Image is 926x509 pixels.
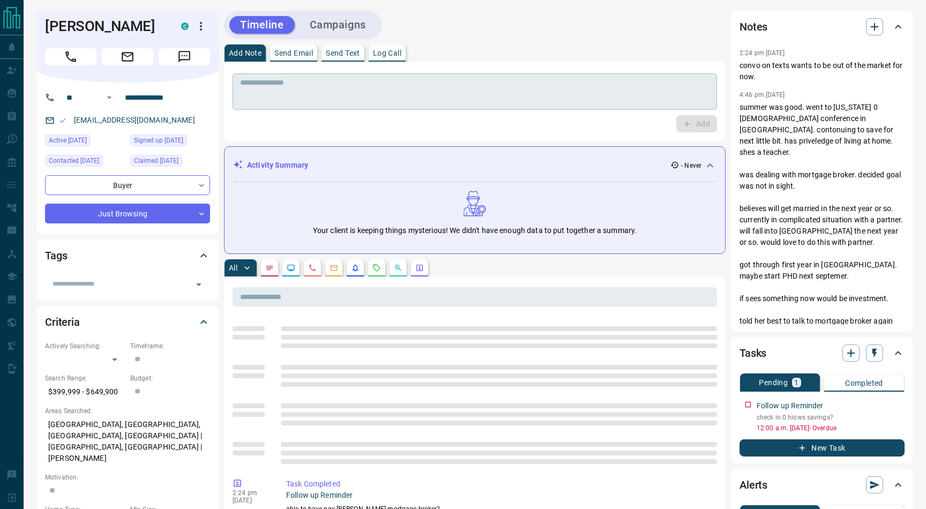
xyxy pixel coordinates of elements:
[299,16,377,34] button: Campaigns
[45,155,125,170] div: Fri Feb 09 2024
[415,264,424,272] svg: Agent Actions
[740,14,905,40] div: Notes
[102,48,153,65] span: Email
[45,373,125,383] p: Search Range:
[330,264,338,272] svg: Emails
[308,264,317,272] svg: Calls
[372,264,381,272] svg: Requests
[229,49,262,57] p: Add Note
[229,264,237,272] p: All
[45,48,96,65] span: Call
[45,313,80,331] h2: Criteria
[45,247,67,264] h2: Tags
[45,243,210,268] div: Tags
[45,341,125,351] p: Actively Searching:
[740,18,767,35] h2: Notes
[49,135,87,146] span: Active [DATE]
[134,135,183,146] span: Signed up [DATE]
[45,383,125,401] p: $399,999 - $649,900
[45,416,210,467] p: [GEOGRAPHIC_DATA], [GEOGRAPHIC_DATA], [GEOGRAPHIC_DATA], [GEOGRAPHIC_DATA] | [GEOGRAPHIC_DATA], [...
[286,490,713,501] p: Follow up Reminder
[134,155,178,166] span: Claimed [DATE]
[233,489,270,497] p: 2:24 pm
[740,102,905,349] p: summer was good. went to [US_STATE] 0 [DEMOGRAPHIC_DATA] conference in [GEOGRAPHIC_DATA]. contonu...
[233,497,270,504] p: [DATE]
[286,478,713,490] p: Task Completed
[45,134,125,149] div: Fri Jan 19 2024
[740,340,905,366] div: Tasks
[45,406,210,416] p: Areas Searched:
[130,155,210,170] div: Sun Apr 09 2023
[740,345,766,362] h2: Tasks
[740,476,767,493] h2: Alerts
[757,400,823,411] p: Follow up Reminder
[233,155,716,175] div: Activity Summary- Never
[45,175,210,195] div: Buyer
[351,264,360,272] svg: Listing Alerts
[274,49,313,57] p: Send Email
[49,155,99,166] span: Contacted [DATE]
[45,309,210,335] div: Criteria
[373,49,401,57] p: Log Call
[740,60,905,83] p: convo on texts wants to be out of the market for now.
[757,423,905,433] p: 12:00 a.m. [DATE] - Overdue
[326,49,360,57] p: Send Text
[45,473,210,482] p: Motivation:
[757,413,905,422] p: check in 0 hiows savings?
[759,379,788,386] p: Pending
[740,472,905,498] div: Alerts
[313,225,637,236] p: Your client is keeping things mysterious! We didn't have enough data to put together a summary.
[247,160,308,171] p: Activity Summary
[740,439,905,456] button: New Task
[287,264,295,272] svg: Lead Browsing Activity
[845,379,883,387] p: Completed
[74,116,195,124] a: [EMAIL_ADDRESS][DOMAIN_NAME]
[59,117,66,124] svg: Email Valid
[130,373,210,383] p: Budget:
[794,379,798,386] p: 1
[130,341,210,351] p: Timeframe:
[740,49,785,57] p: 2:24 pm [DATE]
[159,48,210,65] span: Message
[681,161,701,170] p: - Never
[130,134,210,149] div: Sun Apr 09 2023
[265,264,274,272] svg: Notes
[740,91,785,99] p: 4:46 pm [DATE]
[191,277,206,292] button: Open
[45,204,210,223] div: Just Browsing
[229,16,295,34] button: Timeline
[45,18,165,35] h1: [PERSON_NAME]
[181,23,189,30] div: condos.ca
[103,91,116,104] button: Open
[394,264,402,272] svg: Opportunities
